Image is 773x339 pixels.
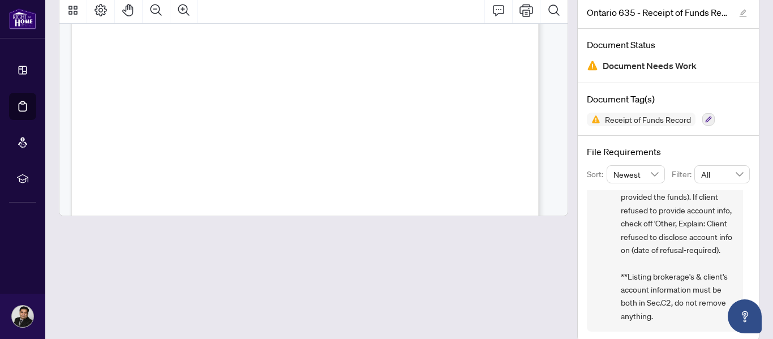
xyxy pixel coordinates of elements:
[587,60,598,71] img: Document Status
[587,6,728,19] span: Ontario 635 - Receipt of Funds Record.pdf
[600,115,695,123] span: Receipt of Funds Record
[672,168,694,181] p: Filter:
[728,299,762,333] button: Open asap
[603,58,697,74] span: Document Needs Work
[621,98,734,323] span: COMPLIANCE - RECEIPT OF FUNDS FORM 635 ($35K, BANK DRAFT) 1.) PAGE 2, SEC.C2 ACCOUNT 2 - Client's...
[587,113,600,126] img: Status Icon
[587,168,607,181] p: Sort:
[587,38,750,52] h4: Document Status
[613,166,659,183] span: Newest
[739,9,747,17] span: edit
[587,92,750,106] h4: Document Tag(s)
[701,166,743,183] span: All
[587,145,750,158] h4: File Requirements
[12,306,33,327] img: Profile Icon
[9,8,36,29] img: logo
